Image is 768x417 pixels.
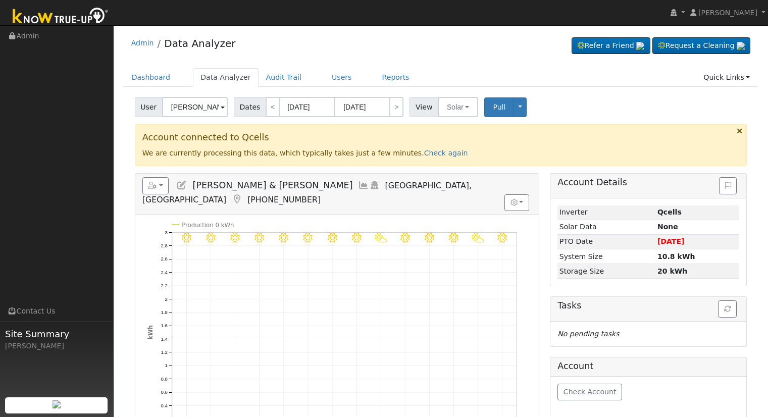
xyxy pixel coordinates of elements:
text: 1.6 [161,323,168,329]
text: 1.2 [161,349,168,355]
a: Check again [424,149,468,157]
a: Edit User (34330) [176,180,187,190]
i: 9/26 - Clear [230,233,240,243]
span: [GEOGRAPHIC_DATA], [GEOGRAPHIC_DATA] [142,181,472,204]
text: kWh [146,325,153,340]
text: 2.2 [161,283,168,288]
td: Solar Data [557,220,655,234]
input: Select a User [162,97,228,117]
div: We are currently processing this data, which typically takes just a few minutes. [135,124,747,166]
h5: Account Details [557,177,739,188]
strong: ID: 1565, authorized: 10/08/25 [657,208,682,216]
span: Dates [234,97,266,117]
h5: Tasks [557,300,739,311]
a: Data Analyzer [164,37,235,49]
text: 1 [165,363,167,369]
a: Login As (last Never) [369,180,380,190]
a: > [389,97,403,117]
strong: None [657,223,678,231]
i: 9/27 - Clear [254,233,264,243]
text: 2.4 [161,270,168,275]
i: 10/06 - PartlyCloudy [472,233,484,243]
span: Site Summary [5,327,108,341]
a: Audit Trail [259,68,309,87]
text: 0.6 [161,390,168,395]
text: 3 [165,230,167,235]
a: Dashboard [124,68,178,87]
button: Pull [484,97,514,117]
i: 9/24 - Clear [182,233,191,243]
img: retrieve [53,400,61,408]
text: 2.6 [161,256,168,262]
span: [PERSON_NAME] & [PERSON_NAME] [192,180,352,190]
td: Storage Size [557,264,655,279]
strong: 10.8 kWh [657,252,695,260]
i: 9/25 - MostlyClear [206,233,216,243]
a: Users [324,68,360,87]
button: Issue History [719,177,737,194]
img: retrieve [737,42,745,50]
td: System Size [557,249,655,264]
span: User [135,97,163,117]
img: retrieve [636,42,644,50]
a: Refer a Friend [572,37,650,55]
text: 2.8 [161,243,168,248]
i: 9/28 - Clear [279,233,288,243]
span: [PHONE_NUMBER] [247,195,321,204]
a: Quick Links [696,68,757,87]
h5: Account [557,361,593,371]
button: Solar [438,97,478,117]
i: 10/01 - Clear [351,233,361,243]
a: < [266,97,280,117]
text: 2 [165,296,167,302]
a: Reports [375,68,417,87]
text: 0.4 [161,403,168,408]
i: 10/03 - MostlyClear [400,233,410,243]
span: Check Account [564,388,617,396]
img: Know True-Up [8,6,114,28]
strong: 20 kWh [657,267,687,275]
i: No pending tasks [557,330,619,338]
div: [PERSON_NAME] [5,341,108,351]
td: Inverter [557,205,655,220]
a: Multi-Series Graph [358,180,369,190]
span: [DATE] [657,237,685,245]
i: 10/04 - Clear [425,233,434,243]
i: 10/07 - Clear [497,233,507,243]
i: 10/02 - PartlyCloudy [375,233,387,243]
a: Map [231,194,242,204]
button: Refresh [718,300,737,318]
text: 1.8 [161,309,168,315]
span: View [409,97,438,117]
a: Data Analyzer [193,68,259,87]
button: Check Account [557,384,622,401]
text: 1.4 [161,336,168,342]
td: PTO Date [557,234,655,249]
i: 10/05 - Clear [449,233,458,243]
h3: Account connected to Qcells [142,132,740,143]
span: Pull [493,103,505,111]
span: [PERSON_NAME] [698,9,757,17]
text: 0.8 [161,376,168,382]
a: Request a Cleaning [652,37,750,55]
a: Admin [131,39,154,47]
i: 9/29 - MostlyClear [303,233,313,243]
text: Production 0 kWh [182,222,234,229]
i: 9/30 - Clear [327,233,337,243]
